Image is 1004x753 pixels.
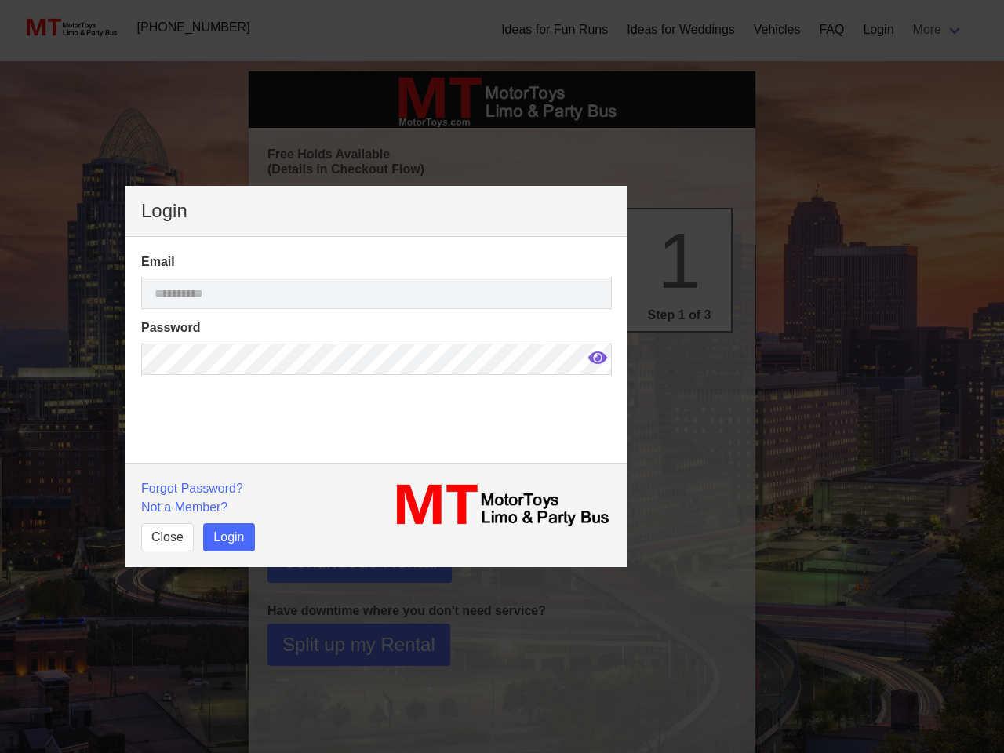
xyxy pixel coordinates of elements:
[141,202,612,220] p: Login
[141,253,612,271] label: Email
[141,500,227,514] a: Not a Member?
[141,318,612,337] label: Password
[141,523,194,551] button: Close
[386,479,612,531] img: MT_logo_name.png
[141,482,243,495] a: Forgot Password?
[203,523,254,551] button: Login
